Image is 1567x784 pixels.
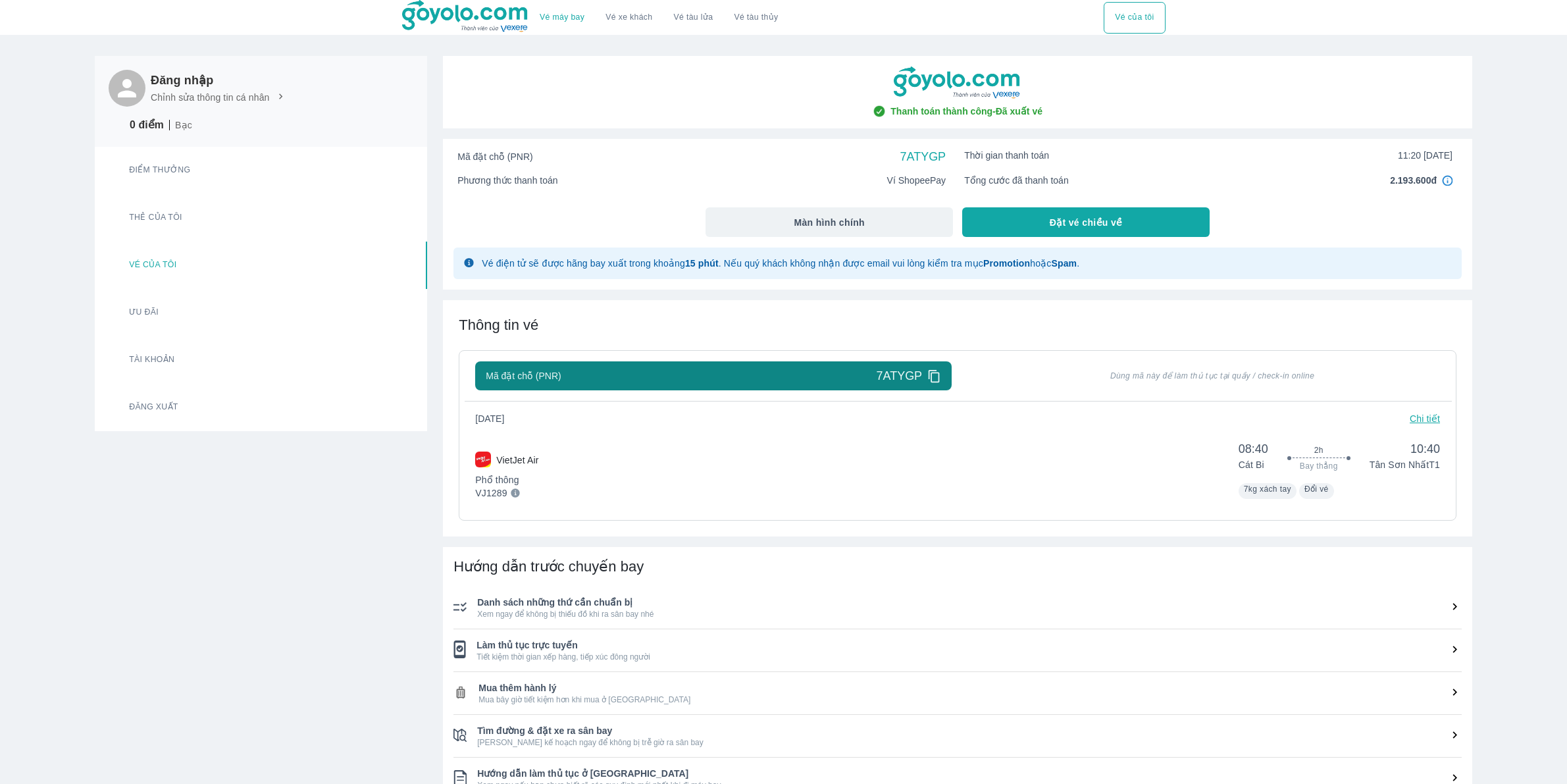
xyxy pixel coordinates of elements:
p: Bạc [175,118,192,132]
img: account [109,352,125,368]
img: check-circle [873,105,886,118]
p: Chỉnh sửa thông tin cá nhân [151,91,270,104]
span: Tổng cước đã thanh toán [964,174,1069,187]
img: glyph [464,258,474,267]
p: Cát Bi [1239,458,1268,471]
p: 0 điểm [130,118,164,132]
img: goyolo-logo [894,66,1021,99]
span: 7kg xách tay [1244,484,1291,494]
h6: Đăng nhập [151,72,286,88]
span: Mua thêm hành lý [478,681,1462,694]
span: Ví ShopeePay [887,174,946,187]
span: 10:40 [1370,441,1440,457]
div: choose transportation mode [1104,2,1165,34]
span: Mã đặt chỗ (PNR) [486,369,561,382]
button: Điểm thưởng [99,147,336,194]
img: in4 [1442,175,1452,186]
img: logout [109,400,125,415]
button: Vé tàu thủy [723,2,788,34]
span: Thanh toán thành công - Đã xuất vé [890,105,1042,118]
span: 08:40 [1239,441,1268,457]
span: [PERSON_NAME] kế hoạch ngay để không bị trễ giờ ra sân bay [477,737,1462,748]
a: Vé máy bay [540,13,584,22]
span: 7ATYGP [900,149,946,165]
span: Hướng dẫn làm thủ tục ở [GEOGRAPHIC_DATA] [477,767,1462,780]
a: Vé xe khách [605,13,652,22]
button: Màn hình chính [706,207,953,237]
span: Thông tin vé [459,317,538,333]
span: Đổi vé [1304,484,1329,494]
img: ic_checklist [453,685,468,700]
strong: Promotion [983,258,1030,269]
span: Tìm đường & đặt xe ra sân bay [477,724,1462,737]
a: Vé tàu lửa [663,2,724,34]
button: Ưu đãi [99,289,336,336]
span: Đặt vé chiều về [1050,216,1123,229]
div: Card thong tin user [95,147,427,431]
button: Thẻ của tôi [99,194,336,242]
img: promotion [109,305,125,321]
span: 7ATYGP [876,368,922,384]
p: Chi tiết [1410,412,1440,425]
div: choose transportation mode [529,2,788,34]
span: Thời gian thanh toán [964,149,1049,162]
p: Phổ thông [475,473,538,486]
img: ticket [109,257,125,273]
span: Làm thủ tục trực tuyến [476,639,1462,652]
button: Tài khoản [99,336,336,384]
span: Mua bây giờ tiết kiệm hơn khi mua ở [GEOGRAPHIC_DATA] [478,694,1462,705]
img: ic_checklist [453,602,467,612]
button: Đăng xuất [99,384,336,431]
img: star [109,163,125,178]
img: star [109,210,125,226]
span: 2h [1314,445,1323,456]
button: Vé của tôi [99,242,336,289]
span: Hướng dẫn trước chuyến bay [453,558,644,575]
span: 11:20 [DATE] [1398,149,1452,162]
button: Đặt vé chiều về [962,207,1210,237]
span: Vé điện tử sẽ được hãng bay xuất trong khoảng . Nếu quý khách không nhận được email vui lòng kiểm... [482,258,1079,269]
p: VJ1289 [475,486,507,500]
span: Dùng mã này để làm thủ tục tại quầy / check-in online [985,371,1440,381]
button: Vé của tôi [1104,2,1165,34]
span: Mã đặt chỗ (PNR) [457,150,532,163]
span: Tiết kiệm thời gian xếp hàng, tiếp xúc đông người [476,652,1462,662]
span: Phương thức thanh toán [457,174,557,187]
p: Tân Sơn Nhất T1 [1370,458,1440,471]
span: Màn hình chính [794,216,865,229]
strong: 15 phút [685,258,719,269]
img: ic_checklist [453,729,467,742]
span: Danh sách những thứ cần chuẩn bị [477,596,1462,609]
span: [DATE] [475,412,515,425]
span: Xem ngay để không bị thiếu đồ khi ra sân bay nhé [477,609,1462,619]
span: 2.193.600đ [1390,174,1437,187]
strong: Spam [1051,258,1077,269]
img: ic_checklist [453,640,466,658]
span: Bay thẳng [1300,461,1338,471]
img: star [109,117,124,133]
p: VietJet Air [496,454,538,467]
